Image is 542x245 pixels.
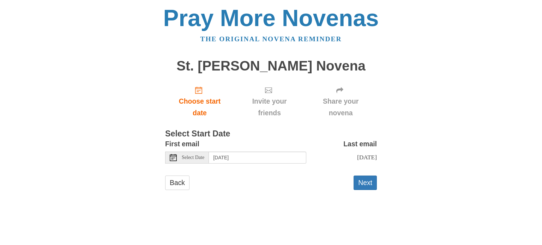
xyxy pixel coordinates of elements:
span: Invite your friends [241,96,297,119]
span: Share your novena [312,96,370,119]
a: Back [165,176,189,190]
div: Click "Next" to confirm your start date first. [305,80,377,122]
a: The original novena reminder [200,35,342,43]
h1: St. [PERSON_NAME] Novena [165,59,377,74]
h3: Select Start Date [165,129,377,139]
span: Choose start date [172,96,227,119]
label: First email [165,138,199,150]
span: [DATE] [357,154,377,161]
a: Pray More Novenas [163,5,379,31]
div: Click "Next" to confirm your start date first. [234,80,305,122]
a: Choose start date [165,80,234,122]
button: Next [354,176,377,190]
span: Select Date [182,155,204,160]
label: Last email [343,138,377,150]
